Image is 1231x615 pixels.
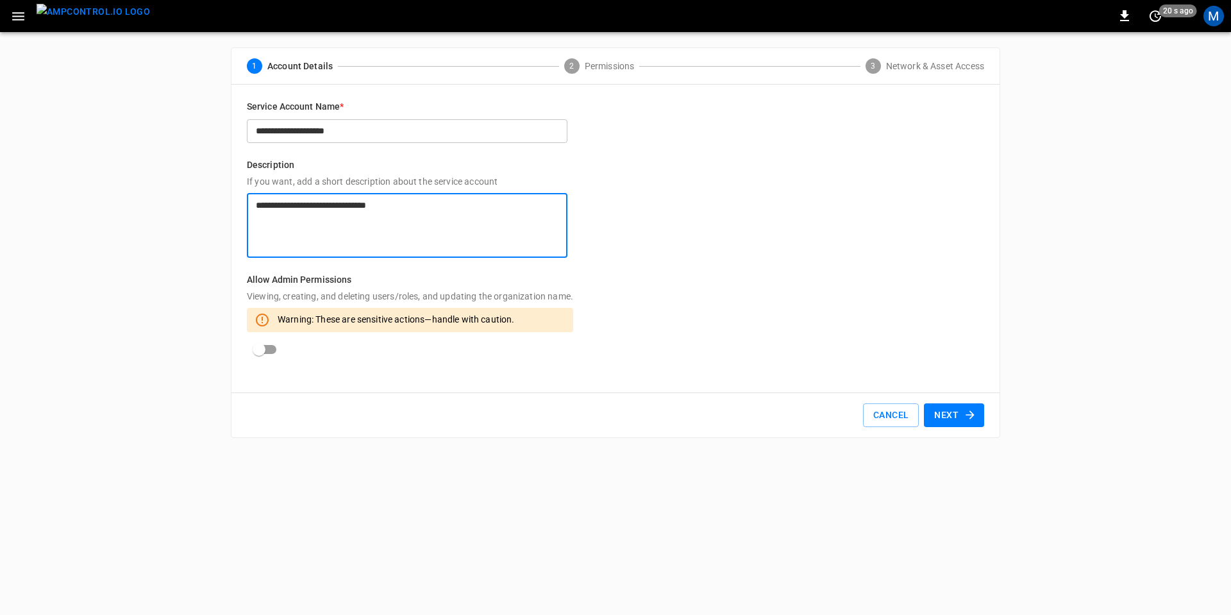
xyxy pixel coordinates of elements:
p: Viewing, creating, and deleting users/roles, and updating the organization name. [247,290,573,303]
p: If you want, add a short description about the service account [247,175,567,188]
h6: Service Account Name [247,100,567,114]
span: Network & Asset Access [886,60,984,72]
text: 2 [569,62,574,71]
text: 3 [871,62,875,71]
text: 1 [252,62,256,71]
button: set refresh interval [1145,6,1166,26]
img: ampcontrol.io logo [37,4,150,20]
h6: Description [247,158,567,173]
div: profile-icon [1203,6,1224,26]
button: Next [924,403,984,427]
button: Cancel [863,403,919,427]
div: Warning: These are sensitive actions—handle with caution. [278,308,515,332]
h6: Allow Admin Permissions [247,273,573,287]
span: Account Details [267,60,333,72]
span: 20 s ago [1159,4,1197,17]
span: Permissions [585,60,635,72]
